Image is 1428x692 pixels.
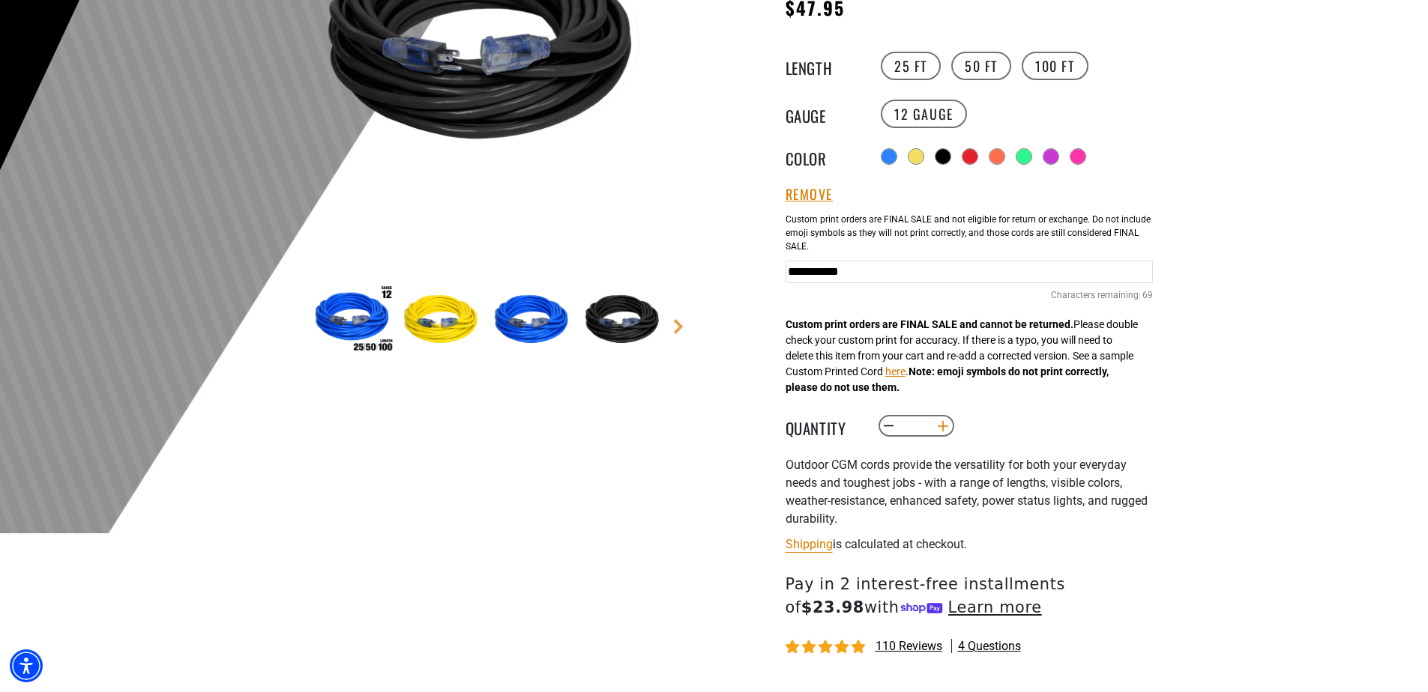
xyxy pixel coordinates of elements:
[885,364,906,380] button: here
[786,261,1153,283] input: Black Cables
[951,52,1011,80] label: 50 FT
[786,640,868,655] span: 4.81 stars
[881,52,941,80] label: 25 FT
[958,638,1021,655] span: 4 questions
[581,277,668,364] img: Black
[671,319,686,334] a: Next
[786,534,1153,554] div: is calculated at checkout.
[10,649,43,682] div: Accessibility Menu
[786,458,1148,526] span: Outdoor CGM cords provide the versatility for both your everyday needs and toughest jobs - with a...
[876,639,942,653] span: 110 reviews
[786,104,861,124] legend: Gauge
[881,100,967,128] label: 12 Gauge
[786,537,833,551] a: Shipping
[1142,288,1153,302] span: 69
[1022,52,1088,80] label: 100 FT
[1051,290,1141,300] span: Characters remaining:
[786,186,834,203] button: Remove
[400,277,486,364] img: Yellow
[490,277,577,364] img: Blue
[786,56,861,76] legend: Length
[786,147,861,166] legend: Color
[786,365,1109,393] strong: Note: emoji symbols do not print correctly, please do not use them.
[786,416,861,436] label: Quantity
